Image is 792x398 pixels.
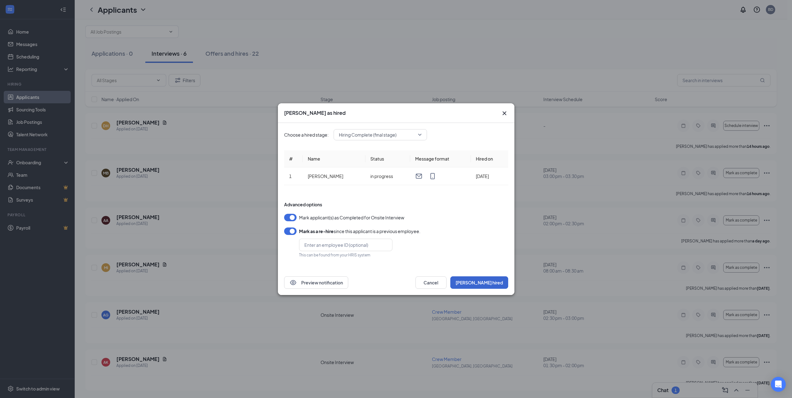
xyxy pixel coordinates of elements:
[284,276,348,289] button: EyePreview notification
[299,239,392,251] input: Enter an employee ID (optional)
[429,172,436,180] svg: MobileSms
[501,110,508,117] button: Close
[284,110,346,116] h3: [PERSON_NAME] as hired
[501,110,508,117] svg: Cross
[771,377,786,392] div: Open Intercom Messenger
[299,228,334,234] b: Mark as a re-hire
[303,150,365,167] th: Name
[303,167,365,185] td: [PERSON_NAME]
[365,167,410,185] td: in progress
[284,201,508,208] div: Advanced options
[450,276,508,289] button: [PERSON_NAME] hired
[415,172,423,180] svg: Email
[284,150,303,167] th: #
[299,227,420,235] div: since this applicant is a previous employee.
[471,167,508,185] td: [DATE]
[299,252,392,258] div: This can be found from your HRIS system
[471,150,508,167] th: Hired on
[299,214,404,221] span: Mark applicant(s) as Completed for Onsite Interview
[339,130,396,139] span: Hiring Complete (final stage)
[365,150,410,167] th: Status
[284,131,329,138] span: Choose a hired stage:
[289,279,297,286] svg: Eye
[289,173,292,179] span: 1
[415,276,447,289] button: Cancel
[410,150,471,167] th: Message format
